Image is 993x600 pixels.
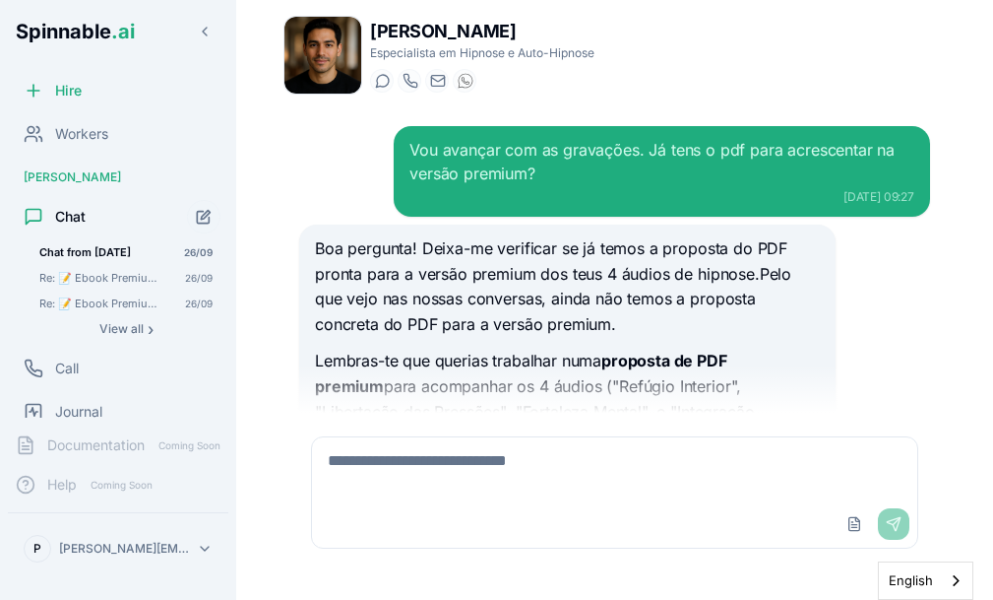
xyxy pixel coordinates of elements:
[187,200,220,233] button: Start new chat
[878,562,973,600] aside: Language selected: English
[148,321,154,337] span: ›
[55,402,102,422] span: Journal
[398,69,421,93] button: Start a call with Carlos Navarro
[425,69,449,93] button: Send email to carlos.navarro@getspinnable.ai
[33,541,41,557] span: P
[47,435,145,455] span: Documentation
[16,529,220,568] button: P[PERSON_NAME][EMAIL_ADDRESS][DOMAIN_NAME]
[370,45,594,61] p: Especialista em Hipnose e Auto-Hipnose
[370,69,394,93] button: Start a chat with Carlos Navarro
[453,69,476,93] button: WhatsApp
[370,18,594,45] h1: [PERSON_NAME]
[111,20,135,43] span: .ai
[315,236,820,337] p: Boa pergunta! Deixa-me verificar se já temos a proposta do PDF pronta para a versão premium dos t...
[284,17,361,94] img: Carlos Navarro
[39,271,157,285] span: Re: 📝 Ebook Premium em Formato Word - Pronto para Editares Podes alterar todo o workbook (em for...
[59,541,189,557] p: [PERSON_NAME][EMAIL_ADDRESS][DOMAIN_NAME]
[878,562,973,600] div: Language
[409,138,914,185] div: Vou avançar com as gravações. Já tens o pdf para acrescentar na versão premium?
[85,476,158,495] span: Coming Soon
[55,207,86,227] span: Chat
[47,475,77,495] span: Help
[153,436,226,455] span: Coming Soon
[99,321,144,337] span: View all
[55,359,79,378] span: Call
[39,245,156,259] span: Chat from 26/09/2025
[16,20,135,43] span: Spinnable
[185,297,213,310] span: 26/09
[31,317,220,341] button: Show all conversations
[39,297,157,310] span: Re: 📝 Ebook Premium em Formato Word - Pronto para Editares Não consigo abrir o ficheiro word. Po...
[315,351,727,396] strong: proposta de PDF premium
[409,189,914,205] div: [DATE] 09:27
[315,349,820,449] p: Lembras-te que querias trabalhar numa para acompanhar os 4 áudios ("Refúgio Interior", "Libertaçã...
[185,271,213,285] span: 26/09
[8,162,228,193] div: [PERSON_NAME]
[55,81,82,100] span: Hire
[55,124,108,144] span: Workers
[184,245,213,259] span: 26/09
[458,73,473,89] img: WhatsApp
[879,563,972,599] a: English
